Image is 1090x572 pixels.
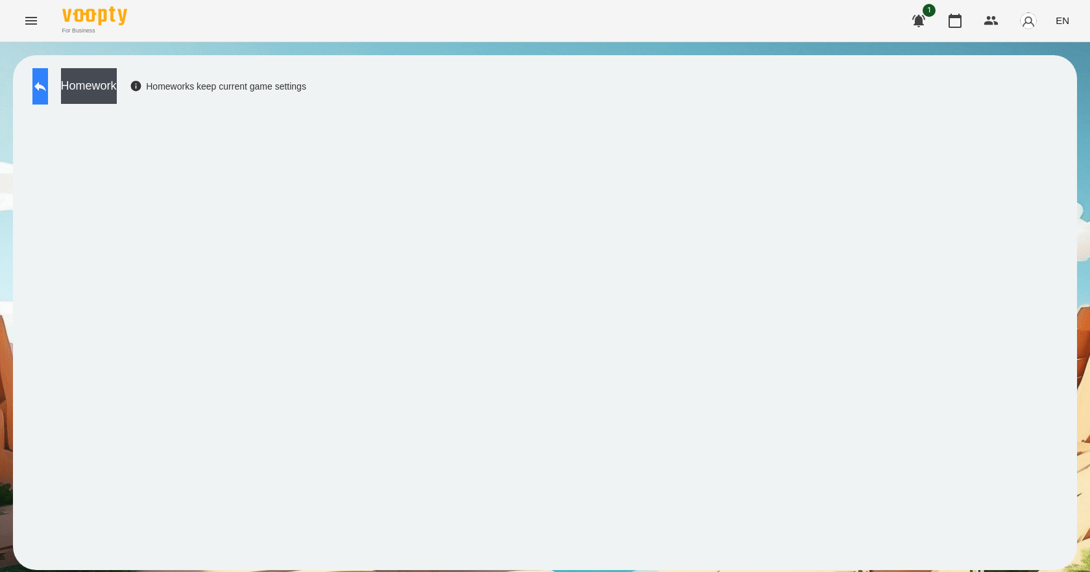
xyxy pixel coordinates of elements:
[1050,8,1074,32] button: EN
[1056,14,1069,27] span: EN
[62,27,127,35] span: For Business
[16,5,47,36] button: Menu
[61,68,117,104] button: Homework
[62,6,127,25] img: Voopty Logo
[923,4,936,17] span: 1
[130,80,306,93] div: Homeworks keep current game settings
[1019,12,1037,30] img: avatar_s.png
